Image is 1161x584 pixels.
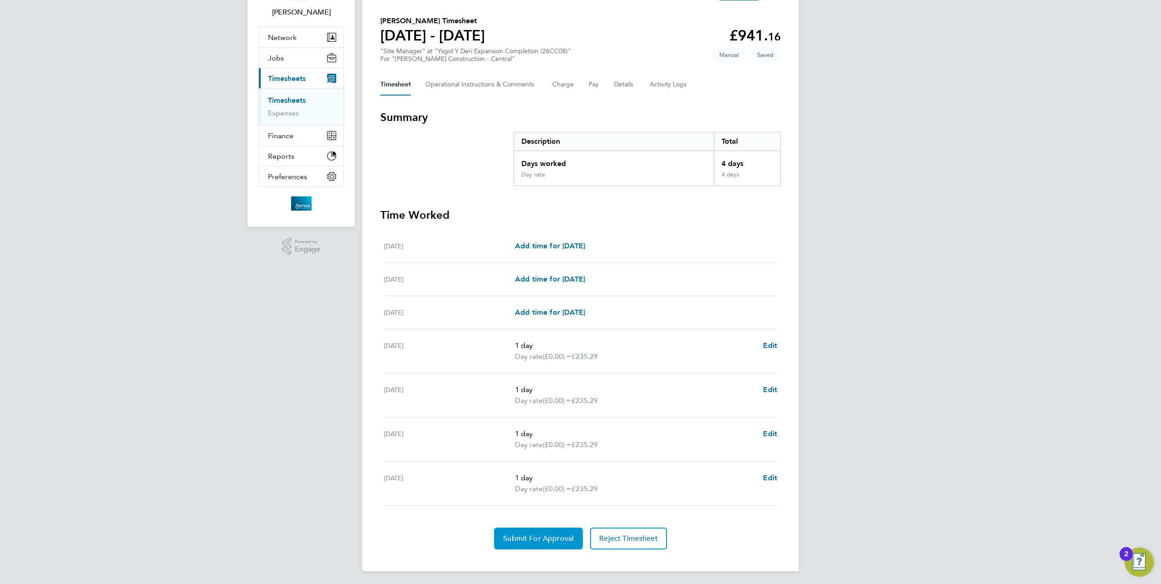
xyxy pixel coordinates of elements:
[384,428,515,450] div: [DATE]
[543,352,571,361] span: (£0.00) =
[514,132,714,151] div: Description
[258,196,344,211] a: Go to home page
[380,55,571,63] div: For "[PERSON_NAME] Construction - Central"
[282,238,321,255] a: Powered byEngage
[571,440,598,449] span: £235.29
[515,340,756,351] p: 1 day
[380,208,781,222] h3: Time Worked
[268,33,297,42] span: Network
[380,26,485,45] h1: [DATE] - [DATE]
[384,473,515,494] div: [DATE]
[763,340,777,351] a: Edit
[714,132,780,151] div: Total
[268,74,306,83] span: Timesheets
[384,274,515,285] div: [DATE]
[259,88,343,125] div: Timesheets
[515,351,543,362] span: Day rate
[521,171,545,178] div: Day rate
[515,241,585,252] a: Add time for [DATE]
[515,384,756,395] p: 1 day
[750,47,781,62] span: This timesheet is Saved.
[380,47,571,63] div: "Site Manager" at "Ysgol Y Deri Expansion Completion (26CC08)"
[650,74,688,96] button: Activity Logs
[543,484,571,493] span: (£0.00) =
[380,110,781,549] section: Timesheet
[763,385,777,394] span: Edit
[268,152,294,161] span: Reports
[380,74,411,96] button: Timesheet
[259,48,343,68] button: Jobs
[614,74,635,96] button: Details
[763,473,777,483] a: Edit
[268,96,306,105] a: Timesheets
[543,396,571,405] span: (£0.00) =
[268,54,284,62] span: Jobs
[763,384,777,395] a: Edit
[599,534,658,543] span: Reject Timesheet
[384,384,515,406] div: [DATE]
[590,528,667,549] button: Reject Timesheet
[380,15,485,26] h2: [PERSON_NAME] Timesheet
[291,196,311,211] img: atmosrecruitment-logo-retina.png
[515,307,585,318] a: Add time for [DATE]
[259,126,343,146] button: Finance
[295,246,320,253] span: Engage
[259,146,343,166] button: Reports
[552,74,574,96] button: Charge
[268,109,299,117] a: Expenses
[763,428,777,439] a: Edit
[515,308,585,317] span: Add time for [DATE]
[1125,548,1154,577] button: Open Resource Center, 2 new notifications
[571,352,598,361] span: £235.29
[515,242,585,250] span: Add time for [DATE]
[380,110,781,125] h3: Summary
[768,30,781,43] span: 16
[515,439,543,450] span: Day rate
[515,483,543,494] span: Day rate
[515,395,543,406] span: Day rate
[763,473,777,482] span: Edit
[515,275,585,283] span: Add time for [DATE]
[268,172,307,181] span: Preferences
[712,47,746,62] span: This timesheet was manually created.
[729,27,781,44] app-decimal: £941.
[258,7,344,18] span: John Longstaff
[515,274,585,285] a: Add time for [DATE]
[425,74,538,96] button: Operational Instructions & Comments
[384,307,515,318] div: [DATE]
[543,440,571,449] span: (£0.00) =
[259,166,343,186] button: Preferences
[515,473,756,483] p: 1 day
[571,484,598,493] span: £235.29
[714,151,780,171] div: 4 days
[384,340,515,362] div: [DATE]
[515,428,756,439] p: 1 day
[1124,554,1128,566] div: 2
[259,27,343,47] button: Network
[589,74,600,96] button: Pay
[494,528,583,549] button: Submit For Approval
[259,68,343,88] button: Timesheets
[714,171,780,186] div: 4 days
[384,241,515,252] div: [DATE]
[295,238,320,246] span: Powered by
[503,534,574,543] span: Submit For Approval
[514,132,781,186] div: Summary
[514,151,714,171] div: Days worked
[571,396,598,405] span: £235.29
[763,429,777,438] span: Edit
[763,341,777,350] span: Edit
[268,131,293,140] span: Finance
